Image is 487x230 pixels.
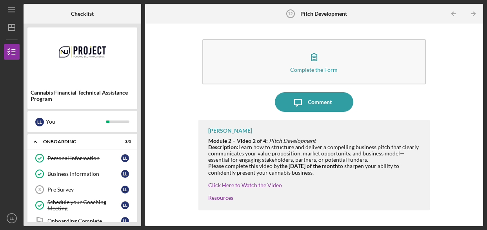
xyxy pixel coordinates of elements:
[31,150,133,166] a: Personal InformationLL
[208,138,422,176] div: Learn how to structure and deliver a compelling business pitch that clearly communicates your val...
[121,186,129,193] div: L L
[31,89,134,102] div: Cannabis Financial Technical Assistance Program
[121,217,129,225] div: L L
[47,171,121,177] div: Business Information
[46,115,106,128] div: You
[4,210,20,226] button: LL
[31,166,133,182] a: Business InformationLL
[208,137,268,144] strong: Module 2 – Video 2 of 4:
[300,11,347,17] b: Pitch Development
[208,144,238,150] strong: Description:
[47,186,121,193] div: Pre Survey
[10,216,14,221] text: LL
[31,197,133,213] a: Schedule your Coaching MeetingLL
[275,92,353,112] button: Comment
[35,118,44,126] div: L L
[27,31,137,78] img: Product logo
[47,199,121,212] div: Schedule your Coaching Meeting
[31,213,133,229] a: Onboarding CompleteLL
[121,201,129,209] div: L L
[208,194,233,201] a: Resources
[71,11,94,17] b: Checklist
[208,128,252,134] div: [PERSON_NAME]
[280,162,338,169] strong: the [DATE] of the month
[308,92,332,112] div: Comment
[121,170,129,178] div: L L
[117,139,131,144] div: 3 / 5
[47,218,121,224] div: Onboarding Complete
[288,11,293,16] tspan: 12
[38,187,41,192] tspan: 3
[47,155,121,161] div: Personal Information
[43,139,112,144] div: Onboarding
[202,39,425,84] button: Complete the Form
[290,67,338,73] div: Complete the Form
[31,182,133,197] a: 3Pre SurveyLL
[269,137,316,144] em: Pitch Development
[121,154,129,162] div: L L
[208,182,282,188] a: Click Here to Watch the Video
